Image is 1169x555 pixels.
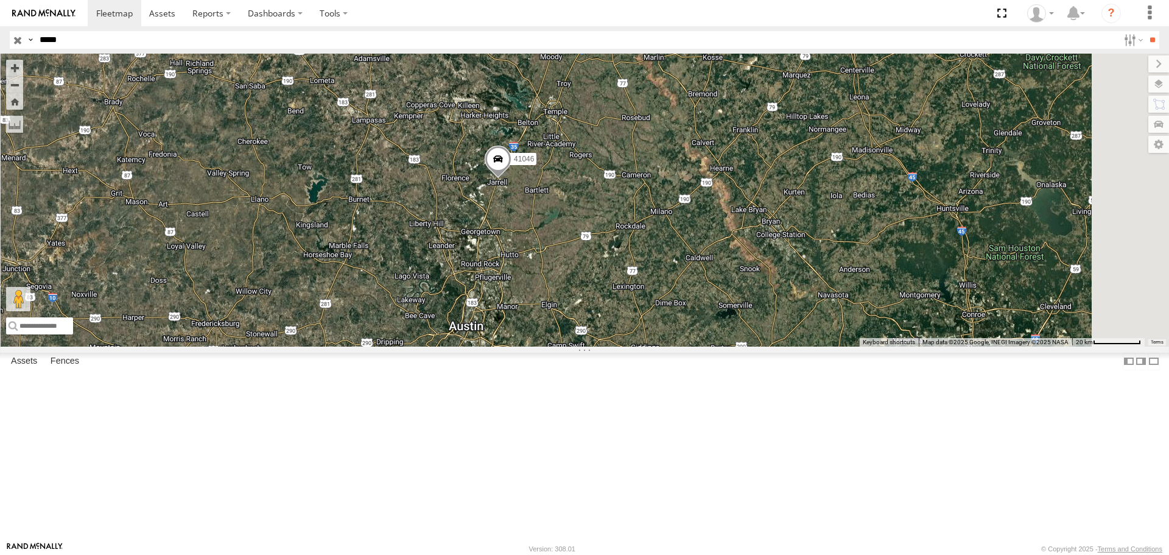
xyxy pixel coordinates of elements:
[1098,545,1162,553] a: Terms and Conditions
[1023,4,1058,23] div: Aurora Salinas
[26,31,35,49] label: Search Query
[1135,353,1147,370] label: Dock Summary Table to the Right
[922,339,1069,345] span: Map data ©2025 Google, INEGI Imagery ©2025 NASA
[6,93,23,110] button: Zoom Home
[12,9,75,18] img: rand-logo.svg
[1123,353,1135,370] label: Dock Summary Table to the Left
[1119,31,1145,49] label: Search Filter Options
[1041,545,1162,553] div: © Copyright 2025 -
[514,155,534,163] span: 41046
[44,353,85,370] label: Fences
[1148,136,1169,153] label: Map Settings
[6,60,23,76] button: Zoom in
[7,543,63,555] a: Visit our Website
[863,338,915,347] button: Keyboard shortcuts
[529,545,575,553] div: Version: 308.01
[6,116,23,133] label: Measure
[5,353,43,370] label: Assets
[1148,353,1160,370] label: Hide Summary Table
[6,287,30,311] button: Drag Pegman onto the map to open Street View
[1101,4,1121,23] i: ?
[1151,339,1164,344] a: Terms (opens in new tab)
[6,76,23,93] button: Zoom out
[1076,339,1093,345] span: 20 km
[1072,338,1145,347] button: Map Scale: 20 km per 75 pixels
